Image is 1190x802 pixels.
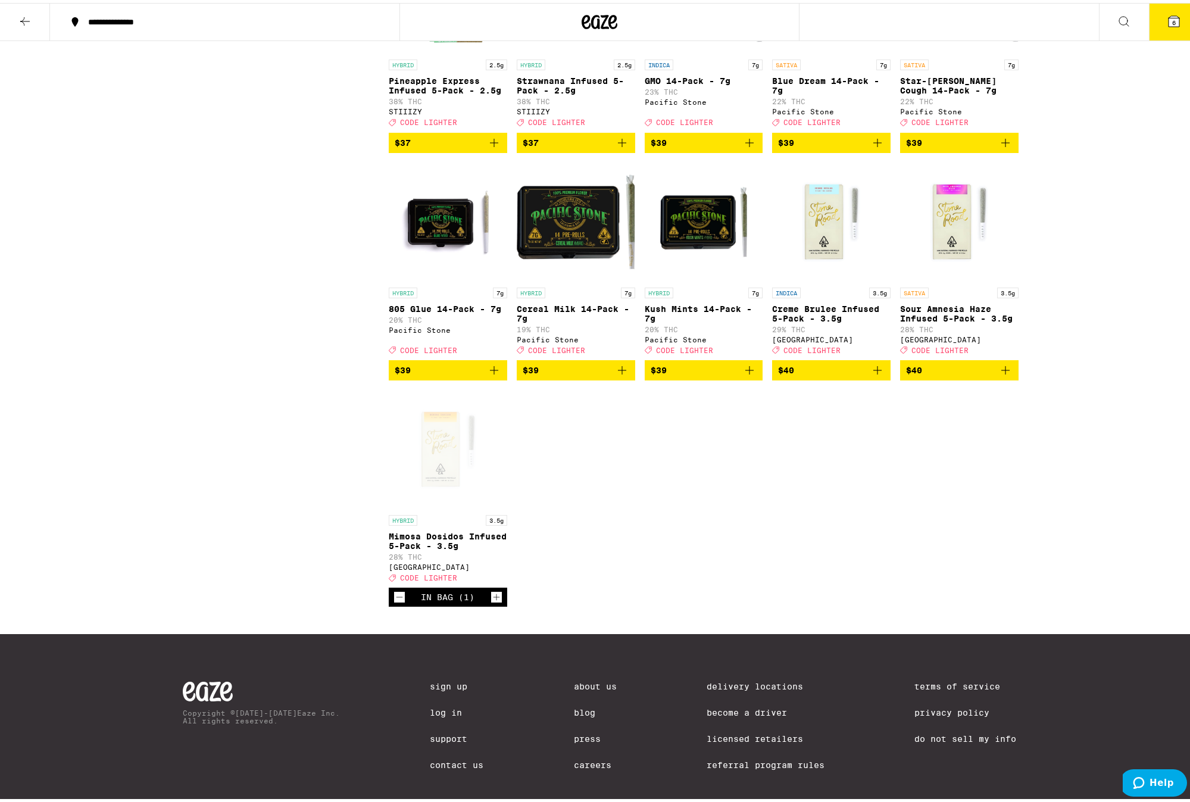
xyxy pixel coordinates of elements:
a: Open page for Creme Brulee Infused 5-Pack - 3.5g from Stone Road [772,160,891,357]
p: 38% THC [517,95,635,102]
button: Add to bag [645,357,763,377]
span: CODE LIGHTER [400,116,457,124]
span: CODE LIGHTER [783,344,841,351]
button: Add to bag [517,130,635,150]
button: Add to bag [517,357,635,377]
p: 20% THC [389,313,507,321]
span: 6 [1172,16,1176,23]
span: CODE LIGHTER [783,116,841,124]
p: HYBRID [517,57,545,67]
p: 29% THC [772,323,891,330]
a: Open page for Kush Mints 14-Pack - 7g from Pacific Stone [645,160,763,357]
div: [GEOGRAPHIC_DATA] [389,560,507,568]
p: Kush Mints 14-Pack - 7g [645,301,763,320]
p: 23% THC [645,85,763,93]
p: Sour Amnesia Haze Infused 5-Pack - 3.5g [900,301,1019,320]
p: HYBRID [645,285,673,295]
span: $39 [523,363,539,372]
p: Cereal Milk 14-Pack - 7g [517,301,635,320]
p: Star-[PERSON_NAME] Cough 14-Pack - 7g [900,73,1019,92]
button: Add to bag [900,130,1019,150]
span: CODE LIGHTER [656,344,713,351]
p: 3.5g [869,285,891,295]
p: 3.5g [997,285,1019,295]
span: $40 [906,363,922,372]
p: HYBRID [389,57,417,67]
a: Terms of Service [914,679,1016,688]
img: Stone Road - Sour Amnesia Haze Infused 5-Pack - 3.5g [900,160,1019,279]
p: 20% THC [645,323,763,330]
span: CODE LIGHTER [400,571,457,579]
p: 7g [493,285,507,295]
img: Pacific Stone - Kush Mints 14-Pack - 7g [645,160,763,279]
span: CODE LIGHTER [528,116,585,124]
a: Become a Driver [707,705,824,714]
p: 22% THC [772,95,891,102]
span: $37 [523,135,539,145]
span: CODE LIGHTER [656,116,713,124]
a: Licensed Retailers [707,731,824,741]
p: 7g [748,57,763,67]
span: CODE LIGHTER [911,116,969,124]
a: Log In [430,705,483,714]
div: STIIIZY [517,105,635,113]
div: Pacific Stone [645,95,763,103]
a: Delivery Locations [707,679,824,688]
span: CODE LIGHTER [911,344,969,351]
a: Do Not Sell My Info [914,731,1016,741]
img: Stone Road - Creme Brulee Infused 5-Pack - 3.5g [772,160,891,279]
p: 19% THC [517,323,635,330]
a: Open page for Cereal Milk 14-Pack - 7g from Pacific Stone [517,160,635,357]
a: Careers [574,757,617,767]
div: STIIIZY [389,105,507,113]
span: $37 [395,135,411,145]
button: Decrement [393,588,405,600]
a: Blog [574,705,617,714]
div: [GEOGRAPHIC_DATA] [772,333,891,341]
div: Pacific Stone [772,105,891,113]
a: Press [574,731,617,741]
div: [GEOGRAPHIC_DATA] [900,333,1019,341]
p: 7g [1004,57,1019,67]
p: INDICA [772,285,801,295]
p: HYBRID [389,285,417,295]
button: Add to bag [645,130,763,150]
a: Referral Program Rules [707,757,824,767]
a: About Us [574,679,617,688]
iframe: Opens a widget where you can find more information [1123,766,1187,796]
p: Blue Dream 14-Pack - 7g [772,73,891,92]
p: 2.5g [486,57,507,67]
p: 22% THC [900,95,1019,102]
button: Add to bag [389,130,507,150]
img: Pacific Stone - 805 Glue 14-Pack - 7g [389,160,507,279]
p: 7g [621,285,635,295]
p: 2.5g [614,57,635,67]
p: Mimosa Dosidos Infused 5-Pack - 3.5g [389,529,507,548]
span: CODE LIGHTER [528,344,585,351]
button: Add to bag [772,357,891,377]
p: GMO 14-Pack - 7g [645,73,763,83]
p: SATIVA [900,285,929,295]
p: Strawnana Infused 5-Pack - 2.5g [517,73,635,92]
span: $39 [651,135,667,145]
div: In Bag (1) [421,589,474,599]
button: Add to bag [900,357,1019,377]
a: Open page for 805 Glue 14-Pack - 7g from Pacific Stone [389,160,507,357]
button: Add to bag [389,357,507,377]
div: Pacific Stone [517,333,635,341]
p: Creme Brulee Infused 5-Pack - 3.5g [772,301,891,320]
p: HYBRID [517,285,545,295]
a: Support [430,731,483,741]
p: 7g [748,285,763,295]
div: Pacific Stone [900,105,1019,113]
a: Sign Up [430,679,483,688]
a: Open page for Mimosa Dosidos Infused 5-Pack - 3.5g from Stone Road [389,387,507,585]
span: $40 [778,363,794,372]
p: HYBRID [389,512,417,523]
a: Privacy Policy [914,705,1016,714]
div: Pacific Stone [645,333,763,341]
button: Add to bag [772,130,891,150]
p: INDICA [645,57,673,67]
div: Pacific Stone [389,323,507,331]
